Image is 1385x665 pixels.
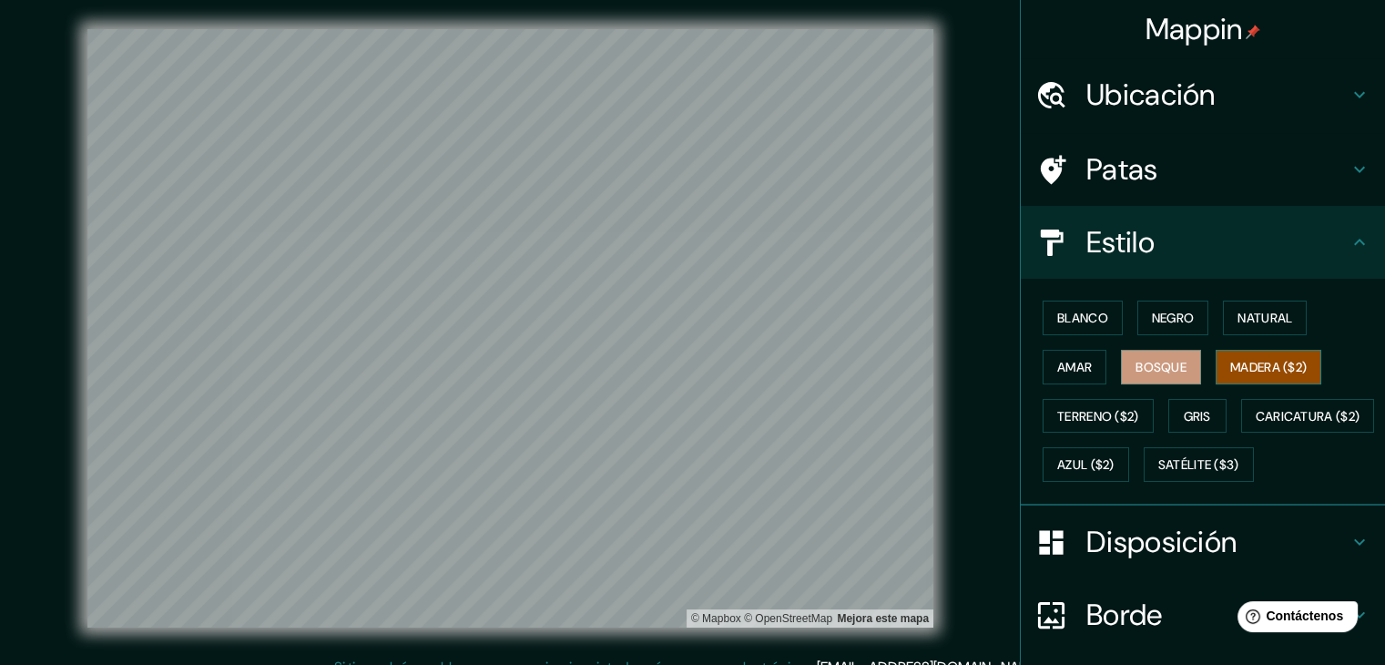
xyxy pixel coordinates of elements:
button: Madera ($2) [1216,350,1321,384]
font: Negro [1152,310,1195,326]
font: Estilo [1086,223,1155,261]
button: Terreno ($2) [1043,399,1154,434]
div: Patas [1021,133,1385,206]
button: Bosque [1121,350,1201,384]
font: Gris [1184,408,1211,425]
div: Ubicación [1021,58,1385,131]
button: Blanco [1043,301,1123,335]
font: Terreno ($2) [1057,408,1139,425]
font: Caricatura ($2) [1256,408,1360,425]
div: Borde [1021,578,1385,651]
font: Bosque [1135,359,1186,375]
button: Amar [1043,350,1106,384]
div: Estilo [1021,206,1385,279]
font: © Mapbox [691,612,741,625]
font: Mappin [1146,10,1243,48]
font: Natural [1237,310,1292,326]
font: Amar [1057,359,1092,375]
button: Satélite ($3) [1144,447,1254,482]
font: Borde [1086,596,1163,634]
font: Azul ($2) [1057,457,1115,474]
font: © OpenStreetMap [744,612,832,625]
div: Disposición [1021,506,1385,578]
a: Mapbox [691,612,741,625]
button: Gris [1168,399,1227,434]
font: Patas [1086,150,1158,189]
font: Ubicación [1086,76,1216,114]
font: Satélite ($3) [1158,457,1239,474]
font: Blanco [1057,310,1108,326]
canvas: Mapa [87,29,933,628]
font: Mejora este mapa [837,612,929,625]
button: Azul ($2) [1043,447,1129,482]
img: pin-icon.png [1246,25,1260,39]
a: Mapa de calles abierto [744,612,832,625]
a: Map feedback [837,612,929,625]
button: Natural [1223,301,1307,335]
font: Madera ($2) [1230,359,1307,375]
button: Negro [1137,301,1209,335]
iframe: Lanzador de widgets de ayuda [1223,594,1365,645]
font: Disposición [1086,523,1237,561]
button: Caricatura ($2) [1241,399,1375,434]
